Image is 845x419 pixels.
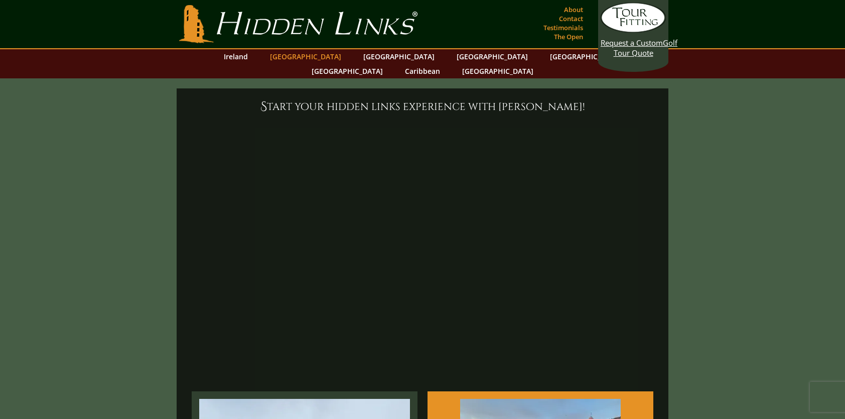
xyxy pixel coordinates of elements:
a: Ireland [219,49,253,64]
a: Testimonials [541,21,586,35]
a: [GEOGRAPHIC_DATA] [545,49,626,64]
iframe: Start your Hidden Links experience with Sir Nick! [187,121,658,386]
span: Request a Custom [601,38,663,48]
a: The Open [551,30,586,44]
a: [GEOGRAPHIC_DATA] [358,49,440,64]
a: [GEOGRAPHIC_DATA] [265,49,346,64]
a: [GEOGRAPHIC_DATA] [307,64,388,78]
h6: Start your Hidden Links experience with [PERSON_NAME]! [187,98,658,115]
a: Contact [556,12,586,26]
a: Caribbean [400,64,445,78]
a: [GEOGRAPHIC_DATA] [457,64,538,78]
a: Request a CustomGolf Tour Quote [601,3,666,58]
a: [GEOGRAPHIC_DATA] [452,49,533,64]
a: About [561,3,586,17]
